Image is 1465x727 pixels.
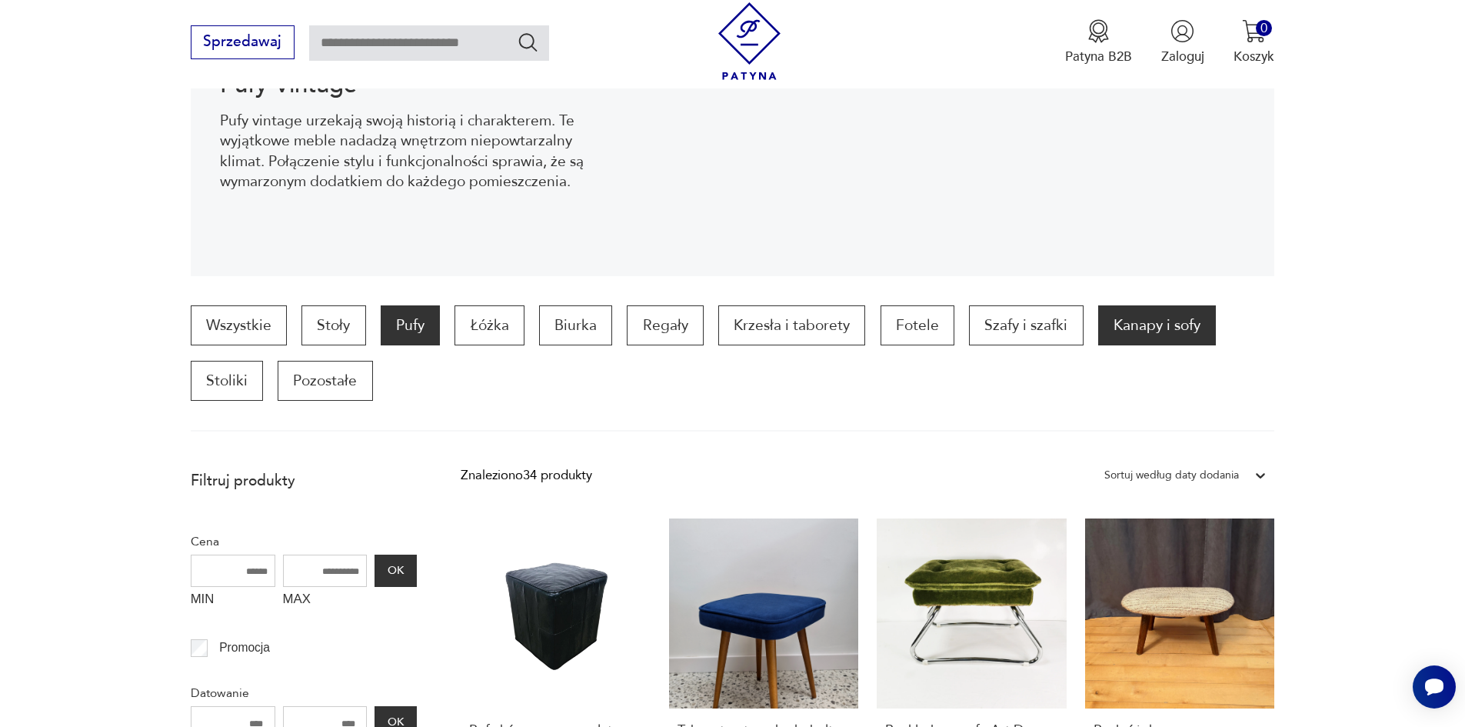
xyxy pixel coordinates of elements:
a: Wszystkie [191,305,287,345]
a: Biurka [539,305,612,345]
p: Zaloguj [1161,48,1204,65]
button: 0Koszyk [1234,19,1274,65]
a: Regały [627,305,703,345]
a: Fotele [881,305,954,345]
a: Sprzedawaj [191,37,295,49]
p: Promocja [219,638,270,658]
img: Ikona medalu [1087,19,1110,43]
img: Ikona koszyka [1242,19,1266,43]
a: Ikona medaluPatyna B2B [1065,19,1132,65]
a: Kanapy i sofy [1098,305,1216,345]
iframe: Smartsupp widget button [1413,665,1456,709]
button: Patyna B2B [1065,19,1132,65]
a: Pozostałe [278,361,372,401]
label: MIN [191,587,275,616]
p: Filtruj produkty [191,471,417,491]
a: Stoły [301,305,365,345]
a: Krzesła i taborety [718,305,865,345]
img: Patyna - sklep z meblami i dekoracjami vintage [711,2,788,80]
label: MAX [283,587,368,616]
a: Stoliki [191,361,263,401]
p: Koszyk [1234,48,1274,65]
p: Patyna B2B [1065,48,1132,65]
div: Sortuj według daty dodania [1104,465,1239,485]
p: Cena [191,532,417,552]
button: Szukaj [517,31,539,53]
button: OK [375,555,416,587]
a: Pufy [381,305,440,345]
button: Zaloguj [1161,19,1204,65]
a: Szafy i szafki [969,305,1083,345]
div: Znaleziono 34 produkty [461,465,592,485]
p: Datowanie [191,683,417,703]
button: Sprzedawaj [191,25,295,59]
img: Ikonka użytkownika [1170,19,1194,43]
h1: Pufy Vintage [220,74,594,96]
p: Pufy vintage urzekają swoją historią i charakterem. Te wyjątkowe meble nadadzą wnętrzom niepowtar... [220,111,594,192]
div: 0 [1256,20,1272,36]
a: Łóżka [454,305,524,345]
